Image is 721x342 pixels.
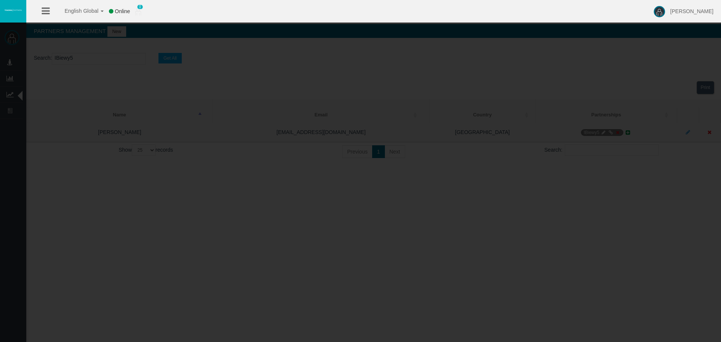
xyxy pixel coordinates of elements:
span: [PERSON_NAME] [670,8,713,14]
span: English Global [55,8,98,14]
img: user_small.png [135,8,141,15]
span: 0 [137,5,143,9]
img: user-image [654,6,665,17]
img: logo.svg [4,9,23,12]
span: Online [115,8,130,14]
